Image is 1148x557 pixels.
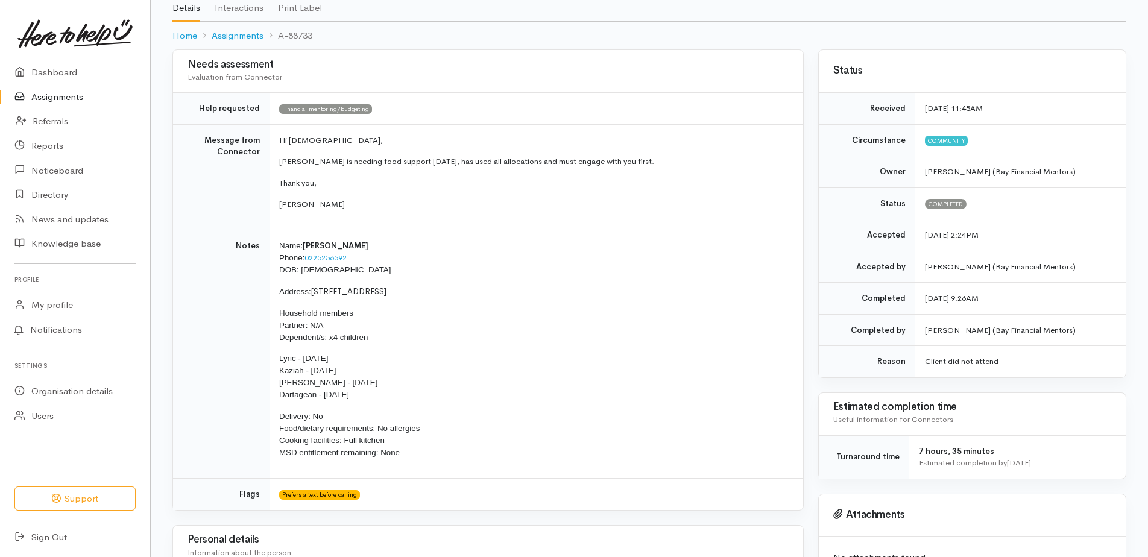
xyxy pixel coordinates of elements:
[925,166,1076,177] span: [PERSON_NAME] (Bay Financial Mentors)
[819,435,909,479] td: Turnaround time
[819,156,915,188] td: Owner
[279,241,303,250] span: Name:
[925,103,983,113] time: [DATE] 11:45AM
[819,93,915,125] td: Received
[188,59,789,71] h3: Needs assessment
[172,22,1126,50] nav: breadcrumb
[833,414,953,424] span: Useful information for Connectors
[263,29,312,43] li: A-88733
[279,253,304,262] span: Phone:
[14,486,136,511] button: Support
[833,65,1111,77] h3: Status
[173,479,270,510] td: Flags
[915,314,1126,346] td: [PERSON_NAME] (Bay Financial Mentors)
[173,93,270,125] td: Help requested
[14,271,136,288] h6: Profile
[188,72,282,82] span: Evaluation from Connector
[819,124,915,156] td: Circumstance
[279,354,377,399] span: Lyric - [DATE] Kaziah - [DATE] [PERSON_NAME] - [DATE] Dartagean - [DATE]
[279,134,789,146] p: Hi [DEMOGRAPHIC_DATA],
[188,534,789,546] h3: Personal details
[279,198,789,210] p: [PERSON_NAME]
[279,156,789,168] p: [PERSON_NAME] is needing food support [DATE], has used all allocations and must engage with you f...
[303,241,368,251] span: [PERSON_NAME]
[279,309,368,342] span: Household members Partner: N/A Dependent/s: x4 children
[819,219,915,251] td: Accepted
[919,457,1111,469] div: Estimated completion by
[919,446,994,456] span: 7 hours, 35 minutes
[279,412,420,457] span: Delivery: No Food/dietary requirements: No allergies Cooking facilities: Full kitchen MSD entitle...
[311,286,386,297] span: [STREET_ADDRESS]
[915,346,1126,377] td: Client did not attend
[1007,458,1031,468] time: [DATE]
[819,346,915,377] td: Reason
[819,187,915,219] td: Status
[925,199,967,209] span: Completed
[925,136,968,145] span: Community
[212,29,263,43] a: Assignments
[279,177,789,189] p: Thank you,
[819,314,915,346] td: Completed by
[173,230,270,479] td: Notes
[833,509,1111,521] h3: Attachments
[14,357,136,374] h6: Settings
[819,251,915,283] td: Accepted by
[173,124,270,230] td: Message from Connector
[172,29,197,43] a: Home
[915,251,1126,283] td: [PERSON_NAME] (Bay Financial Mentors)
[819,283,915,315] td: Completed
[304,253,347,263] a: 0225256592
[279,265,391,274] span: DOB: [DEMOGRAPHIC_DATA]
[925,293,979,303] time: [DATE] 9:26AM
[925,230,979,240] time: [DATE] 2:24PM
[279,490,360,500] span: Prefers a text before calling
[833,401,1111,413] h3: Estimated completion time
[279,104,372,114] span: Financial mentoring/budgeting
[279,287,311,296] span: Address:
